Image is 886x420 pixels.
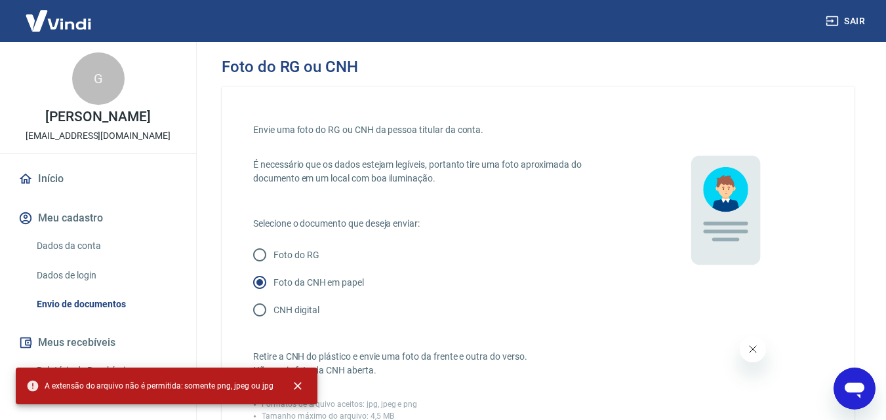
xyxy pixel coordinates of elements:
button: close [283,372,312,400]
p: Retire a CNH do plástico e envie uma foto da frente e outra do verso. Não envie foto da CNH aberta. [253,350,626,377]
p: CNH digital [273,303,319,317]
iframe: Botón para iniciar la ventana de mensajería [834,368,876,410]
a: Dados de login [31,262,180,289]
span: A extensão do arquivo não é permitida: somente png, jpeg ou jpg [26,379,273,392]
button: Meus recebíveis [16,328,180,357]
p: Selecione o documento que deseja enviar: [253,217,626,231]
iframe: Cerrar mensaje [740,336,766,362]
a: Dados da conta [31,233,180,259]
p: Envie uma foto do RG ou CNH da pessoa titular da conta. [253,123,626,137]
p: [PERSON_NAME] [45,110,150,124]
a: Início [16,164,180,193]
h3: Foto do RG ou CNH [222,58,358,76]
p: É necessário que os dados estejam legíveis, portanto tire uma foto aproximada do documento em um ... [253,158,626,185]
button: Meu cadastro [16,204,180,233]
img: 9UttyuGgyT+7LlLseZI9Bh5IL9fdlyU7YsUREGKXXh6YNWHhDkCHSobsCnUJ8bxtmpXAruDXapAwAAAAAAAAAAAAAAAAAAAAA... [626,118,823,315]
a: Relatório de Recebíveis [31,357,180,384]
p: Foto do RG [273,248,319,262]
img: Vindi [16,1,101,41]
p: Formatos de arquivo aceitos: jpg, jpeg e png [262,398,417,410]
div: G [72,52,125,105]
button: Sair [823,9,870,33]
p: [EMAIL_ADDRESS][DOMAIN_NAME] [26,129,171,143]
p: Foto da CNH em papel [273,276,364,290]
a: Envio de documentos [31,291,180,318]
span: Olá! Precisa de ajuda? [8,9,110,20]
